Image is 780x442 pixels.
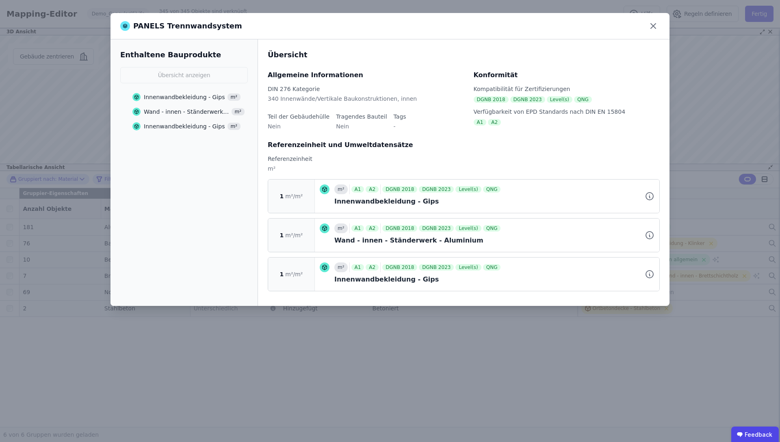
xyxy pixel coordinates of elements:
[483,264,501,271] div: QNG
[574,96,592,103] div: QNG
[474,70,660,80] div: Konformität
[474,119,487,126] div: A1
[483,186,501,193] div: QNG
[474,96,509,103] div: DGNB 2018
[419,264,454,271] div: DGNB 2023
[334,236,654,245] div: Wand - innen - Ständerwerk - Aluminium
[268,95,417,109] div: 340 Innenwände/Vertikale Baukonstruktionen, innen
[268,49,660,61] div: Übersicht
[351,264,364,271] div: A1
[510,96,545,103] div: DGNB 2023
[285,270,303,278] span: m²/m²
[366,264,379,271] div: A2
[334,262,348,272] div: m²
[268,70,464,80] div: Allgemeine Informationen
[382,264,417,271] div: DGNB 2018
[351,186,364,193] div: A1
[268,85,417,93] div: DIN 276 Kategorie
[268,155,660,163] div: Referenzeinheit
[268,165,660,179] div: m²
[336,122,387,137] div: Nein
[227,123,241,130] span: m²
[455,264,481,271] div: Level(s)
[144,93,225,101] div: Innenwandbekleidung - Gips
[144,122,225,130] div: Innenwandbekleidung - Gips
[474,108,660,116] div: Verfügbarkeit von EPD Standards nach DIN EN 15804
[120,20,242,32] div: PANELS Trennwandsystem
[268,122,329,137] div: Nein
[232,108,245,115] span: m²
[334,223,348,233] div: m²
[382,225,417,232] div: DGNB 2018
[268,140,660,150] div: Referenzeinheit und Umweltdatensätze
[336,113,387,121] div: Tragendes Bauteil
[394,113,406,121] div: Tags
[382,186,417,193] div: DGNB 2018
[120,49,248,61] div: Enthaltene Bauprodukte
[351,225,364,232] div: A1
[280,231,284,239] span: 1
[334,197,654,206] div: Innenwandbekleidung - Gips
[547,96,572,103] div: Level(s)
[334,275,654,284] div: Innenwandbekleidung - Gips
[285,231,303,239] span: m²/m²
[280,270,284,278] span: 1
[366,186,379,193] div: A2
[285,192,303,200] span: m²/m²
[455,225,481,232] div: Level(s)
[419,186,454,193] div: DGNB 2023
[334,184,348,194] div: m²
[455,186,481,193] div: Level(s)
[280,192,284,200] span: 1
[227,93,241,101] span: m²
[488,119,501,126] div: A2
[474,85,660,93] div: Kompatibilität für Zertifizierungen
[144,108,229,116] div: Wand - innen - Ständerwerk - Aluminium
[268,113,329,121] div: Teil der Gebäudehülle
[366,225,379,232] div: A2
[419,225,454,232] div: DGNB 2023
[120,67,248,83] button: Übersicht anzeigen
[394,122,406,137] div: -
[483,225,501,232] div: QNG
